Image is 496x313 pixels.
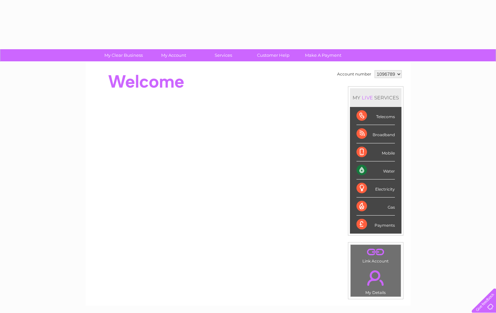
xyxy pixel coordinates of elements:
[356,107,395,125] div: Telecoms
[356,143,395,161] div: Mobile
[350,244,401,265] td: Link Account
[196,49,250,61] a: Services
[356,161,395,179] div: Water
[350,88,401,107] div: MY SERVICES
[350,265,401,297] td: My Details
[296,49,350,61] a: Make A Payment
[352,246,399,258] a: .
[97,49,151,61] a: My Clear Business
[360,94,374,101] div: LIVE
[356,179,395,198] div: Electricity
[356,198,395,216] div: Gas
[335,69,373,80] td: Account number
[356,216,395,233] div: Payments
[356,125,395,143] div: Broadband
[246,49,300,61] a: Customer Help
[146,49,201,61] a: My Account
[352,266,399,289] a: .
